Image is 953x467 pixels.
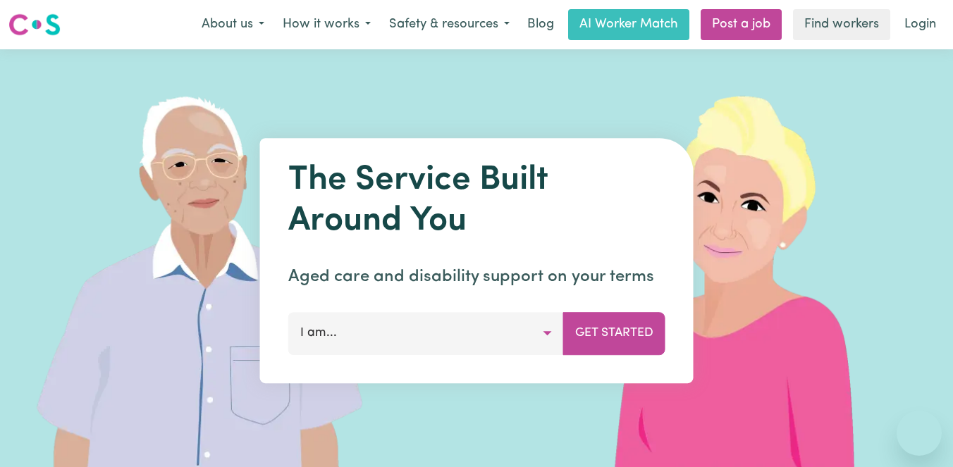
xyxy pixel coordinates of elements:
[288,161,665,242] h1: The Service Built Around You
[288,312,564,354] button: I am...
[192,10,273,39] button: About us
[563,312,665,354] button: Get Started
[273,10,380,39] button: How it works
[896,9,945,40] a: Login
[568,9,689,40] a: AI Worker Match
[288,264,665,289] p: Aged care and disability support on your terms
[380,10,519,39] button: Safety & resources
[8,12,61,37] img: Careseekers logo
[897,411,942,456] iframe: Button to launch messaging window
[519,9,562,40] a: Blog
[8,8,61,41] a: Careseekers logo
[701,9,782,40] a: Post a job
[793,9,890,40] a: Find workers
